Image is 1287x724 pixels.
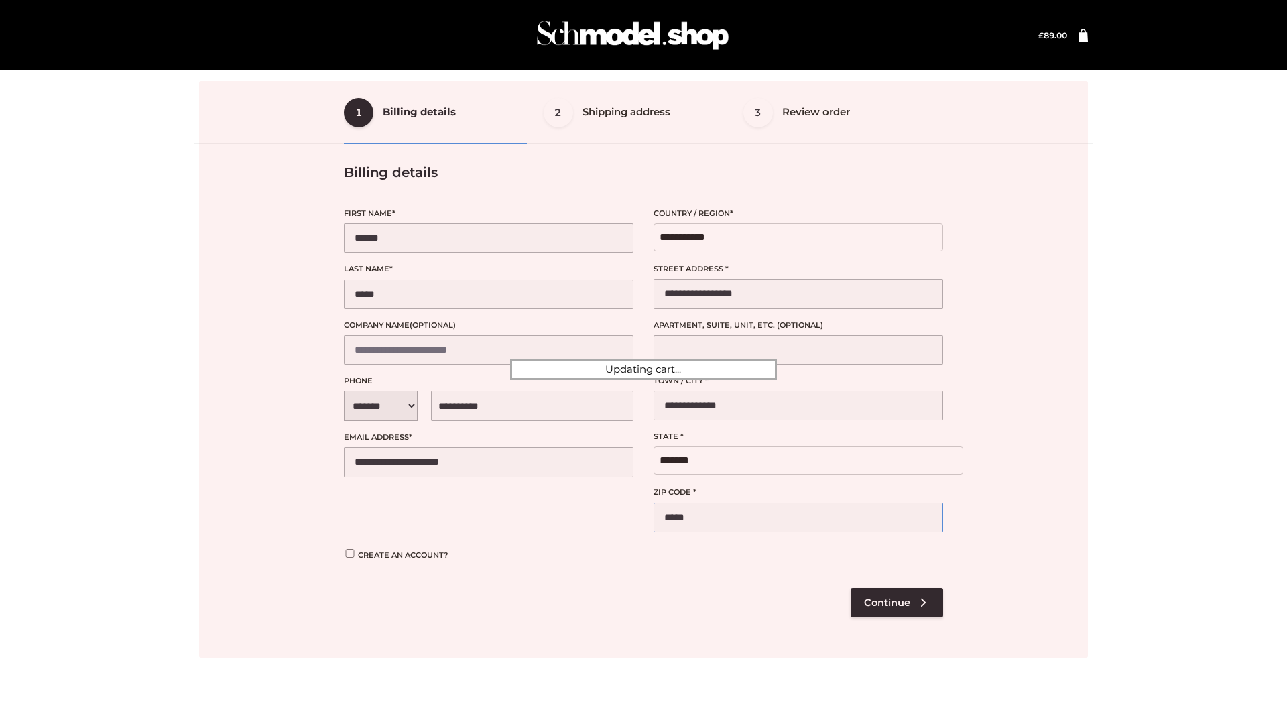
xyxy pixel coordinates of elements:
span: £ [1038,30,1044,40]
div: Updating cart... [510,359,777,380]
a: £89.00 [1038,30,1067,40]
bdi: 89.00 [1038,30,1067,40]
img: Schmodel Admin 964 [532,9,733,62]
